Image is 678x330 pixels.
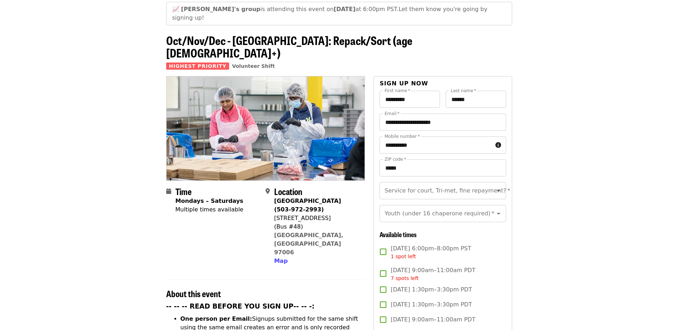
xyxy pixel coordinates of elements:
span: 1 spot left [391,254,416,259]
input: First name [380,91,440,108]
span: About this event [166,287,221,300]
input: Mobile number [380,136,492,154]
strong: Mondays – Saturdays [175,197,243,204]
input: Email [380,114,506,131]
strong: One person per Email: [180,315,252,322]
span: growth emoji [172,6,179,12]
span: [DATE] 1:30pm–3:30pm PDT [391,300,472,309]
i: calendar icon [166,188,171,195]
button: Open [494,186,504,196]
strong: [PERSON_NAME]'s group [181,6,261,12]
button: Map [274,257,288,265]
div: Multiple times available [175,205,243,214]
span: is attending this event on at 6:00pm PST. [181,6,399,12]
label: First name [385,89,410,93]
a: Volunteer Shift [232,63,275,69]
label: Last name [451,89,476,93]
strong: -- -- -- READ BEFORE YOU SIGN UP-- -- -: [166,302,315,310]
div: (Bus #48) [274,222,359,231]
span: 7 spots left [391,275,419,281]
span: [DATE] 9:00am–11:00am PDT [391,266,475,282]
span: Sign up now [380,80,428,87]
span: [DATE] 9:00am–11:00am PDT [391,315,475,324]
label: ZIP code [385,157,406,161]
strong: [GEOGRAPHIC_DATA] (503-972-2993) [274,197,341,213]
label: Mobile number [385,134,420,139]
input: Last name [446,91,506,108]
span: Oct/Nov/Dec - [GEOGRAPHIC_DATA]: Repack/Sort (age [DEMOGRAPHIC_DATA]+) [166,32,412,61]
i: circle-info icon [495,142,501,149]
i: map-marker-alt icon [266,188,270,195]
span: [DATE] 1:30pm–3:30pm PDT [391,285,472,294]
img: Oct/Nov/Dec - Beaverton: Repack/Sort (age 10+) organized by Oregon Food Bank [167,76,365,180]
strong: [DATE] [334,6,356,12]
span: [DATE] 6:00pm–8:00pm PST [391,244,471,260]
div: [STREET_ADDRESS] [274,214,359,222]
input: ZIP code [380,159,506,176]
span: Time [175,185,192,197]
a: [GEOGRAPHIC_DATA], [GEOGRAPHIC_DATA] 97006 [274,232,343,256]
label: Email [385,111,400,116]
button: Open [494,209,504,219]
span: Highest Priority [166,62,229,70]
span: Map [274,257,288,264]
span: Available times [380,230,417,239]
span: Location [274,185,302,197]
